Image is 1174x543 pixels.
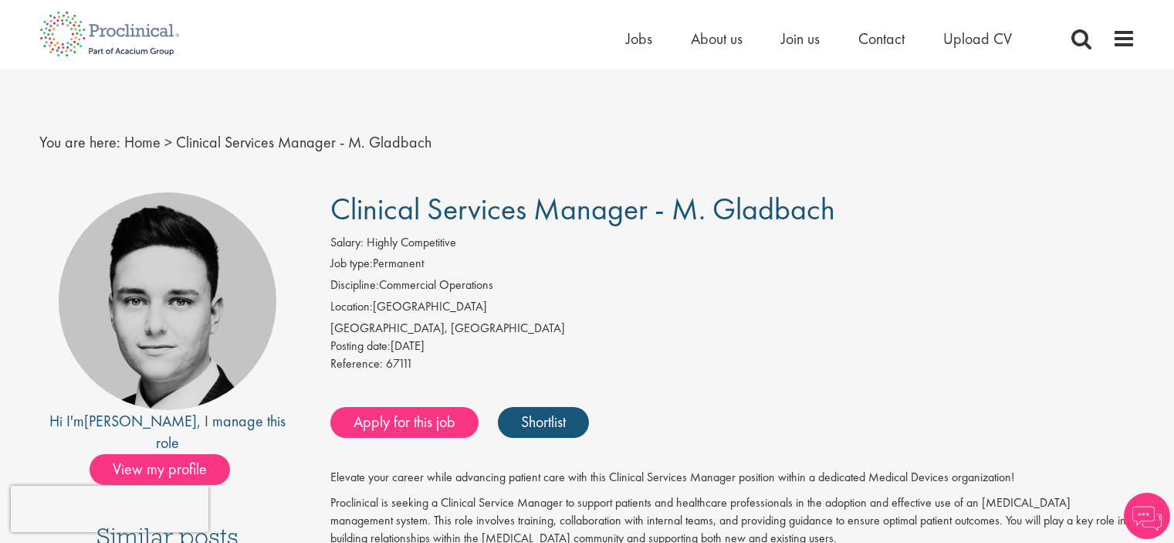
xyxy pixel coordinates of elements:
[330,320,1135,338] div: [GEOGRAPHIC_DATA], [GEOGRAPHIC_DATA]
[330,338,1135,355] div: [DATE]
[330,255,373,273] label: Job type:
[90,454,230,485] span: View my profile
[84,411,197,431] a: [PERSON_NAME]
[367,234,456,250] span: Highly Competitive
[330,277,1135,298] li: Commercial Operations
[164,132,172,152] span: >
[39,132,120,152] span: You are here:
[330,298,1135,320] li: [GEOGRAPHIC_DATA]
[330,234,364,252] label: Salary:
[1124,493,1170,539] img: Chatbot
[386,355,413,372] span: 67111
[11,486,208,532] iframe: reCAPTCHA
[943,29,1012,49] a: Upload CV
[330,277,379,294] label: Discipline:
[59,192,276,410] img: imeage of recruiter Connor Lynes
[858,29,905,49] a: Contact
[176,132,431,152] span: Clinical Services Manager - M. Gladbach
[330,298,373,316] label: Location:
[330,255,1135,277] li: Permanent
[124,132,161,152] a: breadcrumb link
[330,407,479,438] a: Apply for this job
[626,29,652,49] a: Jobs
[90,457,245,477] a: View my profile
[39,410,296,454] div: Hi I'm , I manage this role
[330,355,383,373] label: Reference:
[330,189,835,229] span: Clinical Services Manager - M. Gladbach
[330,469,1135,487] p: Elevate your career while advancing patient care with this Clinical Services Manager position wit...
[781,29,820,49] a: Join us
[498,407,589,438] a: Shortlist
[330,338,391,354] span: Posting date:
[691,29,743,49] a: About us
